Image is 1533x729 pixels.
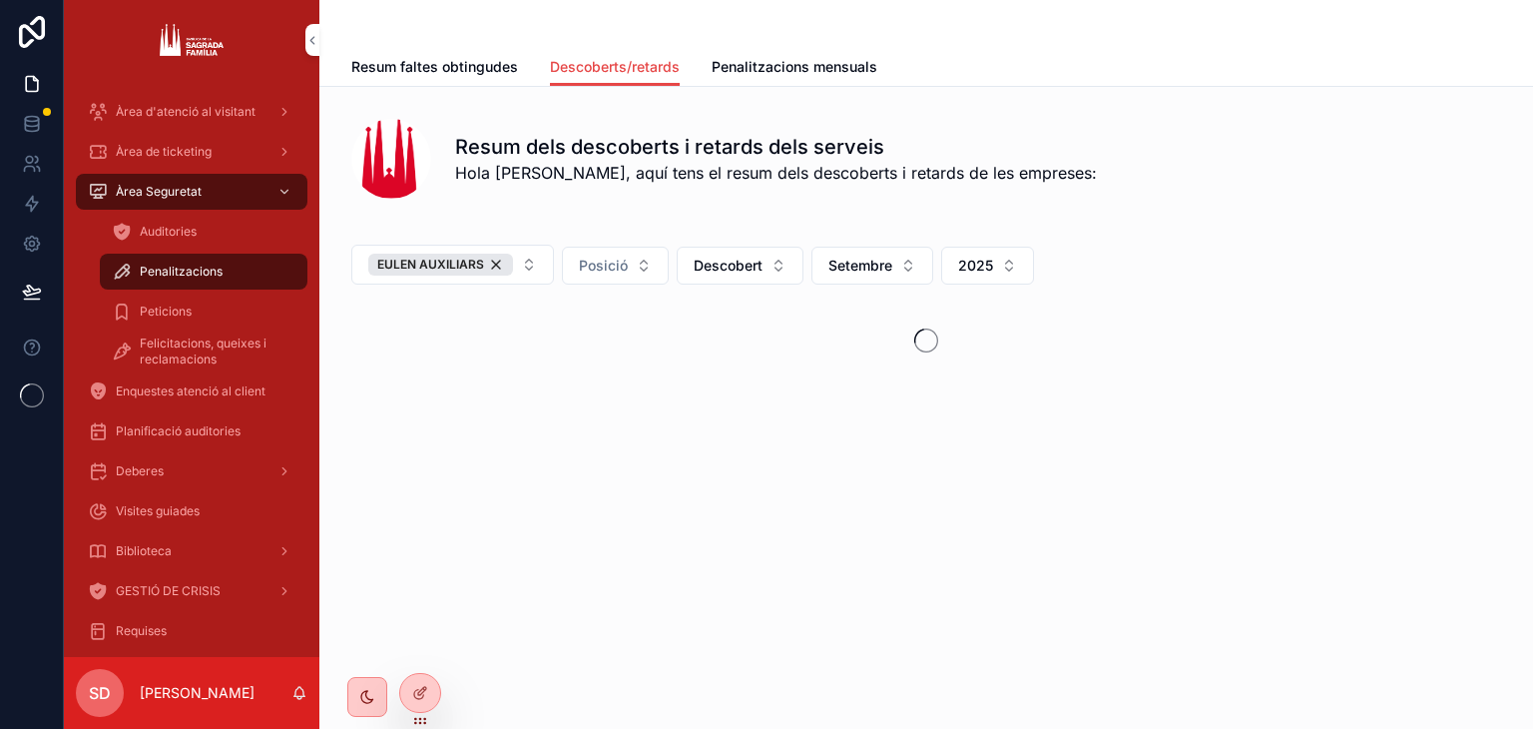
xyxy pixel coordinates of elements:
[368,254,513,276] button: Unselect EULEN_AUXILIARS
[941,247,1034,285] button: Select Button
[550,49,680,87] a: Descoberts/retards
[562,247,669,285] button: Select Button
[694,256,763,276] span: Descobert
[116,623,167,639] span: Requises
[140,304,192,320] span: Peticions
[116,423,241,439] span: Planificació auditories
[677,247,803,285] button: Select Button
[76,453,307,489] a: Deberes
[712,49,877,89] a: Penalitzacions mensuals
[140,264,223,280] span: Penalitzacions
[76,573,307,609] a: GESTIÓ DE CRISIS
[140,336,287,367] span: Felicitacions, queixes i reclamacions
[455,161,1097,185] span: Hola [PERSON_NAME], aquí tens el resum dels descoberts i retards de les empreses:
[64,80,319,657] div: scrollable content
[100,254,307,290] a: Penalitzacions
[116,583,221,599] span: GESTIÓ DE CRISIS
[76,373,307,409] a: Enquestes atenció al client
[368,254,513,276] div: EULEN AUXILIARS
[160,24,223,56] img: App logo
[116,144,212,160] span: Àrea de ticketing
[116,184,202,200] span: Àrea Seguretat
[712,57,877,77] span: Penalitzacions mensuals
[455,133,1097,161] h1: Resum dels descoberts i retards dels serveis
[140,224,197,240] span: Auditories
[828,256,892,276] span: Setembre
[76,134,307,170] a: Àrea de ticketing
[116,543,172,559] span: Biblioteca
[89,681,111,705] span: SD
[76,493,307,529] a: Visites guiades
[351,49,518,89] a: Resum faltes obtingudes
[76,94,307,130] a: Àrea d'atenció al visitant
[76,533,307,569] a: Biblioteca
[100,334,307,369] a: Felicitacions, queixes i reclamacions
[811,247,933,285] button: Select Button
[140,683,255,703] p: [PERSON_NAME]
[100,214,307,250] a: Auditories
[76,613,307,649] a: Requises
[76,413,307,449] a: Planificació auditories
[550,57,680,77] span: Descoberts/retards
[116,463,164,479] span: Deberes
[116,503,200,519] span: Visites guiades
[116,383,265,399] span: Enquestes atenció al client
[116,104,255,120] span: Àrea d'atenció al visitant
[100,294,307,330] a: Peticions
[579,256,628,276] span: Posició
[351,57,518,77] span: Resum faltes obtingudes
[958,256,993,276] span: 2025
[76,174,307,210] a: Àrea Seguretat
[351,245,554,285] button: Select Button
